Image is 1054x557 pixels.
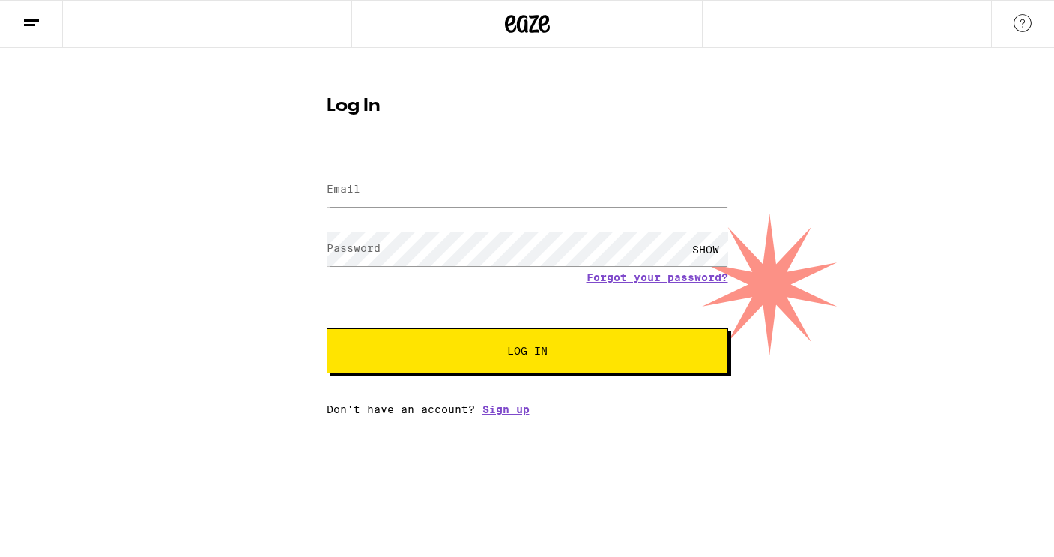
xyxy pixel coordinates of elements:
[587,271,728,283] a: Forgot your password?
[327,242,381,254] label: Password
[482,403,530,415] a: Sign up
[507,346,548,356] span: Log In
[327,97,728,115] h1: Log In
[327,183,360,195] label: Email
[327,328,728,373] button: Log In
[683,232,728,266] div: SHOW
[327,173,728,207] input: Email
[327,403,728,415] div: Don't have an account?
